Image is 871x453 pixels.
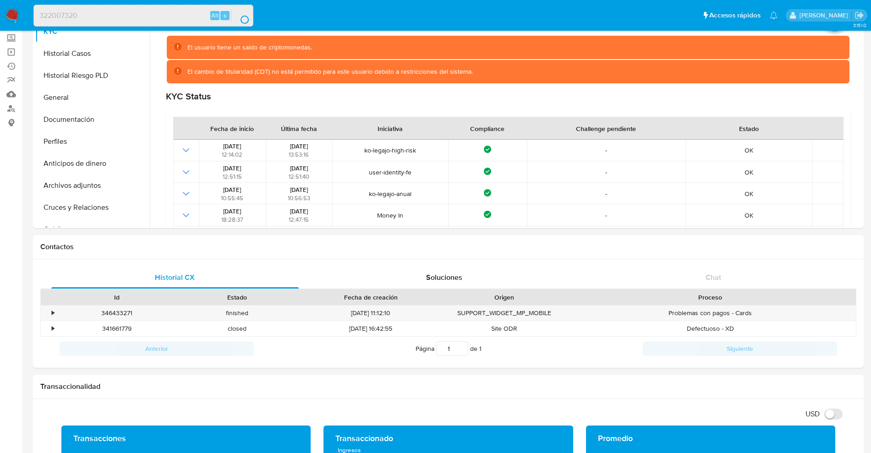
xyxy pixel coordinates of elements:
[40,382,856,391] h1: Transaccionalidad
[52,309,54,317] div: •
[416,341,482,356] span: Página de
[35,109,150,131] button: Documentación
[35,153,150,175] button: Anticipos de dinero
[855,11,864,20] a: Salir
[231,9,250,22] button: search-icon
[35,43,150,65] button: Historial Casos
[770,11,778,19] a: Notificaciones
[297,321,444,336] div: [DATE] 16:42:55
[479,344,482,353] span: 1
[35,196,150,218] button: Cruces y Relaciones
[35,131,150,153] button: Perfiles
[304,293,438,302] div: Fecha de creación
[800,11,851,20] p: santiago.sgreco@mercadolibre.com
[52,324,54,333] div: •
[297,306,444,321] div: [DATE] 11:12:10
[444,306,564,321] div: SUPPORT_WIDGET_MP_MOBILE
[57,321,177,336] div: 341661779
[34,10,253,22] input: Buscar usuario o caso...
[643,341,837,356] button: Siguiente
[211,11,219,20] span: Alt
[177,321,297,336] div: closed
[564,321,856,336] div: Defectuoso - XD
[444,321,564,336] div: Site ODR
[35,21,150,43] button: KYC
[57,306,177,321] div: 346433271
[706,272,721,283] span: Chat
[155,272,195,283] span: Historial CX
[571,293,849,302] div: Proceso
[40,242,856,251] h1: Contactos
[35,65,150,87] button: Historial Riesgo PLD
[224,11,226,20] span: s
[709,11,761,20] span: Accesos rápidos
[564,306,856,321] div: Problemas con pagos - Cards
[60,341,254,356] button: Anterior
[177,306,297,321] div: finished
[451,293,558,302] div: Origen
[426,272,462,283] span: Soluciones
[35,87,150,109] button: General
[35,218,150,240] button: Créditos
[63,293,170,302] div: Id
[183,293,290,302] div: Estado
[853,22,866,29] span: 3.151.0
[35,175,150,196] button: Archivos adjuntos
